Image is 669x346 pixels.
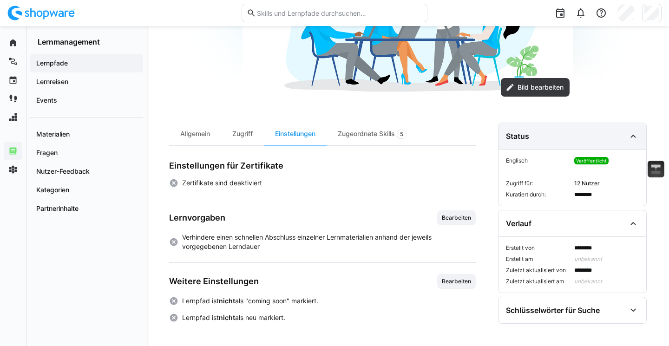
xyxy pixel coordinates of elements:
span: Kuratiert durch: [506,191,571,198]
span: Verhindere einen schnellen Abschluss einzelner Lernmaterialien anhand der jeweils vorgegebenen Le... [182,233,476,251]
div: Allgemein [169,123,221,145]
div: Zugeordnete Skills [327,123,418,145]
span: Zertifikate sind deaktiviert [182,178,262,188]
button: Bearbeiten [437,274,476,289]
span: Zuletzt aktualisiert von [506,267,571,274]
span: 12 Nutzer [574,180,639,187]
strong: nicht [219,297,235,305]
button: Bearbeiten [437,210,476,225]
span: 5 [400,131,403,138]
span: Unbekannt [574,278,639,285]
div: Schlüsselwörter für Suche [506,306,600,315]
span: Unbekannt [574,255,639,263]
span: Erstellt am [506,255,571,263]
span: Bild bearbeiten [516,83,565,92]
h3: Weitere Einstellungen [169,276,259,287]
span: Lernpfad ist als neu markiert. [182,313,285,322]
h3: Lernvorgaben [169,213,225,223]
span: Englisch [506,157,571,164]
span: Zuletzt aktualisiert am [506,278,571,285]
span: Veröffentlicht [576,158,607,163]
span: Erstellt von [506,244,571,252]
h3: Einstellungen für Zertifikate [169,161,283,171]
span: Bearbeiten [441,278,472,285]
input: Skills und Lernpfade durchsuchen… [256,9,422,17]
strong: nicht [219,313,235,321]
span: Lernpfad ist als "coming soon" markiert. [182,296,318,306]
div: Einstellungen [264,123,327,145]
div: Verlauf [506,219,531,228]
div: Zugriff [221,123,264,145]
span: Zugriff für: [506,180,571,187]
button: Bild bearbeiten [501,78,570,97]
div: Status [506,131,529,141]
span: Bearbeiten [441,214,472,222]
